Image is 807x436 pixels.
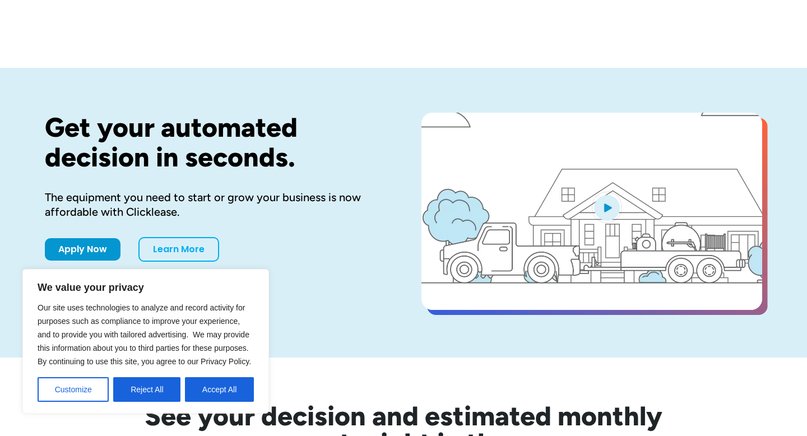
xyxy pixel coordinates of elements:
[38,303,251,366] span: Our site uses technologies to analyze and record activity for purposes such as compliance to impr...
[185,377,254,402] button: Accept All
[22,269,269,414] div: We value your privacy
[113,377,180,402] button: Reject All
[38,377,109,402] button: Customize
[38,281,254,294] p: We value your privacy
[45,190,386,219] div: The equipment you need to start or grow your business is now affordable with Clicklease.
[45,238,120,261] a: Apply Now
[592,192,622,223] img: Blue play button logo on a light blue circular background
[421,113,762,310] a: open lightbox
[45,113,386,172] h1: Get your automated decision in seconds.
[138,237,219,262] a: Learn More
